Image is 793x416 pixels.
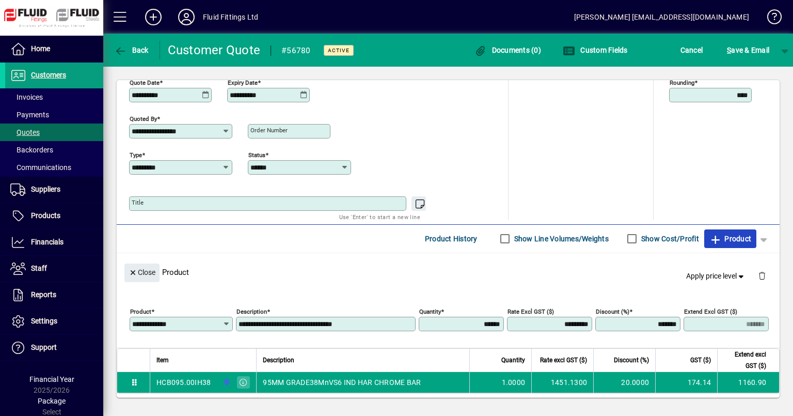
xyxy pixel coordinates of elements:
mat-label: Quote date [130,79,160,86]
div: HCB095.00IH38 [156,377,211,388]
mat-label: Title [132,199,144,206]
span: 95MM GRADE38MnVS6 IND HAR CHROME BAR [263,377,421,388]
mat-hint: Use 'Enter' to start a new line [339,211,420,223]
div: Product [117,253,780,291]
span: Payments [10,111,49,119]
span: Package [38,397,66,405]
span: Back [114,46,149,54]
button: Add [137,8,170,26]
span: Communications [10,163,71,172]
span: Product [709,230,751,247]
button: Profile [170,8,203,26]
span: Financial Year [29,375,74,383]
mat-label: Description [236,307,267,315]
button: Close [124,264,160,282]
a: Financials [5,229,103,255]
a: Quotes [5,124,103,141]
button: Back [112,41,151,59]
a: Support [5,335,103,361]
a: Home [5,36,103,62]
button: Product History [421,229,482,248]
mat-label: Rate excl GST ($) [507,307,554,315]
span: Invoices [10,93,43,101]
span: Active [328,47,350,54]
span: Backorders [10,146,53,154]
span: Item [156,355,169,366]
app-page-header-button: Back [103,41,160,59]
div: Fluid Fittings Ltd [203,9,258,25]
app-page-header-button: Close [122,267,162,276]
div: [PERSON_NAME] [EMAIL_ADDRESS][DOMAIN_NAME] [574,9,749,25]
span: AUCKLAND [220,377,232,388]
a: Knowledge Base [759,2,780,36]
label: Show Line Volumes/Weights [512,234,609,244]
div: 1451.1300 [538,377,587,388]
span: Settings [31,317,57,325]
span: GST ($) [690,355,711,366]
span: Staff [31,264,47,272]
span: Quotes [10,128,40,136]
td: 1160.90 [717,372,779,393]
span: Description [263,355,294,366]
div: Customer Quote [168,42,261,58]
button: Documents (0) [471,41,544,59]
span: Custom Fields [563,46,628,54]
a: Reports [5,282,103,308]
button: Apply price level [682,267,750,285]
span: Support [31,343,57,351]
button: Save & Email [722,41,774,59]
span: ave & Email [727,42,769,58]
span: Suppliers [31,185,60,193]
span: Rate excl GST ($) [540,355,587,366]
span: Extend excl GST ($) [724,349,766,372]
mat-label: Product [130,307,151,315]
a: Products [5,203,103,229]
mat-label: Rounding [670,79,694,86]
mat-label: Discount (%) [596,307,629,315]
mat-label: Order number [250,127,288,134]
div: #56780 [281,42,311,59]
span: Reports [31,290,56,299]
span: Close [129,264,155,281]
button: Product [704,229,756,248]
span: S [727,46,731,54]
span: Discount (%) [614,355,649,366]
span: Products [31,211,60,220]
mat-label: Expiry date [228,79,258,86]
span: Home [31,44,50,53]
mat-label: Status [248,151,265,158]
button: Cancel [678,41,706,59]
a: Staff [5,256,103,282]
a: Invoices [5,88,103,106]
span: 1.0000 [502,377,526,388]
span: Cancel [680,42,703,58]
a: Settings [5,309,103,334]
span: Documents (0) [474,46,541,54]
button: Custom Fields [560,41,630,59]
app-page-header-button: Delete [750,271,774,280]
button: Delete [750,264,774,288]
td: 174.14 [655,372,717,393]
span: Quantity [501,355,525,366]
a: Suppliers [5,177,103,203]
mat-label: Quoted by [130,115,157,122]
mat-label: Quantity [419,307,441,315]
span: Product History [425,230,478,247]
td: 20.0000 [593,372,655,393]
label: Show Cost/Profit [639,234,699,244]
span: Apply price level [686,271,746,282]
a: Backorders [5,141,103,159]
a: Communications [5,159,103,176]
mat-label: Extend excl GST ($) [684,307,737,315]
span: Customers [31,71,66,79]
span: Financials [31,238,64,246]
mat-label: Type [130,151,142,158]
a: Payments [5,106,103,124]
